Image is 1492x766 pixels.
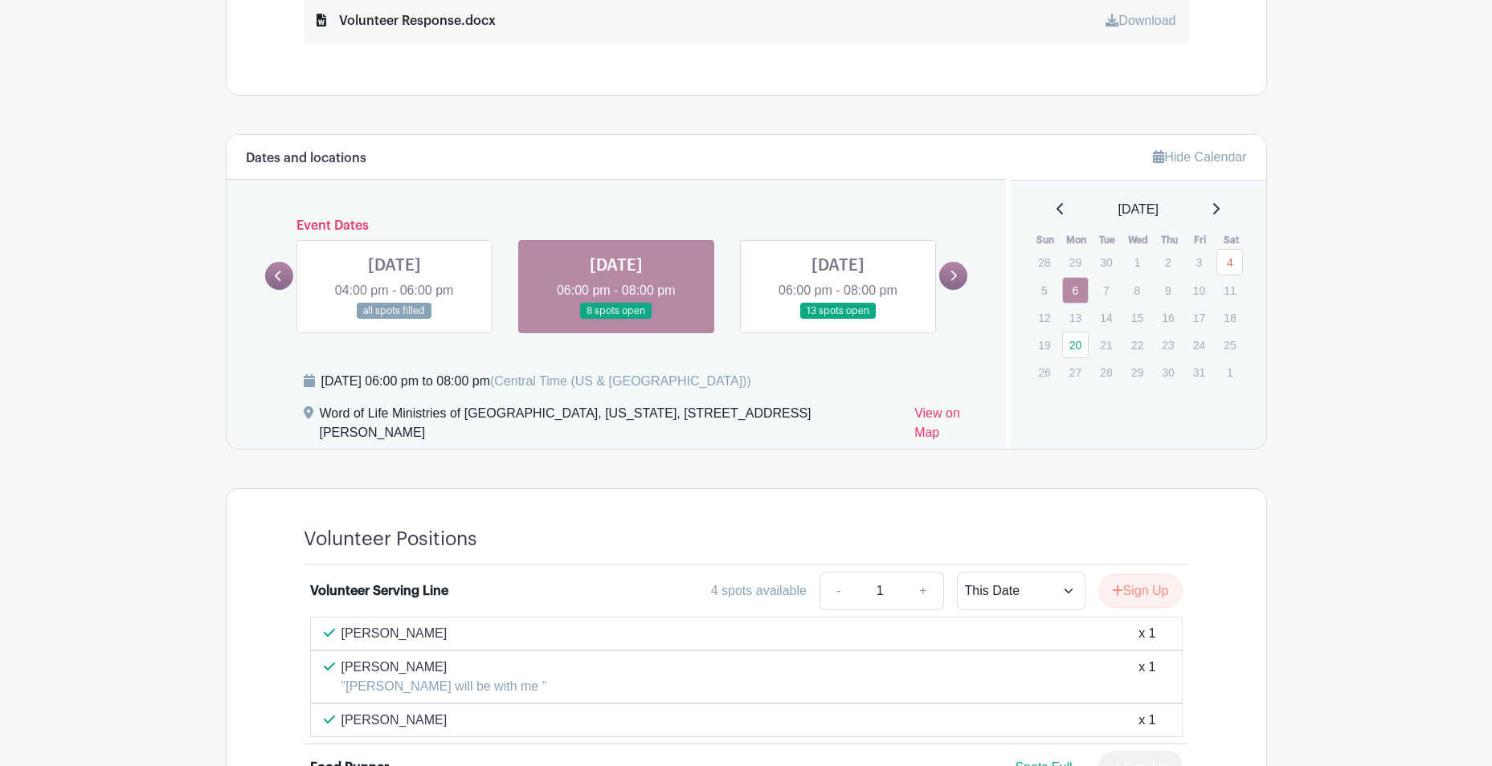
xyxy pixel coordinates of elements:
[304,528,477,551] h4: Volunteer Positions
[1186,250,1212,275] p: 3
[1106,14,1175,27] a: Download
[321,372,751,391] div: [DATE] 06:00 pm to 08:00 pm
[1093,250,1119,275] p: 30
[246,151,366,166] h6: Dates and locations
[1062,360,1089,385] p: 27
[1155,305,1181,330] p: 16
[1031,278,1057,303] p: 5
[1155,278,1181,303] p: 9
[1216,360,1243,385] p: 1
[1062,250,1089,275] p: 29
[341,677,547,696] p: "[PERSON_NAME] will be with me "
[1216,249,1243,275] a: 4
[1093,332,1119,357] p: 21
[1186,305,1212,330] p: 17
[1185,232,1216,248] th: Fri
[317,11,496,31] div: Volunteer Response.docx
[320,404,902,449] div: Word of Life Ministries of [GEOGRAPHIC_DATA], [US_STATE], [STREET_ADDRESS][PERSON_NAME]
[1154,232,1185,248] th: Thu
[1031,360,1057,385] p: 26
[1031,332,1057,357] p: 19
[1124,360,1151,385] p: 29
[1031,250,1057,275] p: 28
[711,581,807,601] div: 4 spots available
[490,374,751,388] span: (Central Time (US & [GEOGRAPHIC_DATA]))
[1138,624,1155,643] div: x 1
[1216,232,1247,248] th: Sat
[1186,360,1212,385] p: 31
[1062,332,1089,358] a: 20
[341,624,448,643] p: [PERSON_NAME]
[1124,332,1151,357] p: 22
[1124,305,1151,330] p: 15
[1138,711,1155,730] div: x 1
[1124,278,1151,303] p: 8
[293,218,940,234] h6: Event Dates
[341,658,547,677] p: [PERSON_NAME]
[1118,200,1159,219] span: [DATE]
[1138,658,1155,696] div: x 1
[1155,360,1181,385] p: 30
[1124,250,1151,275] p: 1
[1098,574,1183,608] button: Sign Up
[820,572,856,610] a: -
[1216,332,1243,357] p: 25
[1030,232,1061,248] th: Sun
[1031,305,1057,330] p: 12
[1155,332,1181,357] p: 23
[1062,305,1089,330] p: 13
[1216,305,1243,330] p: 18
[1061,232,1093,248] th: Mon
[1155,250,1181,275] p: 2
[1123,232,1155,248] th: Wed
[1092,232,1123,248] th: Tue
[1186,278,1212,303] p: 10
[1186,332,1212,357] p: 24
[1093,278,1119,303] p: 7
[1062,277,1089,304] a: 6
[1093,305,1119,330] p: 14
[310,581,448,601] div: Volunteer Serving Line
[1153,150,1246,164] a: Hide Calendar
[1216,278,1243,303] p: 11
[914,404,987,449] a: View on Map
[341,711,448,730] p: [PERSON_NAME]
[903,572,943,610] a: +
[1093,360,1119,385] p: 28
